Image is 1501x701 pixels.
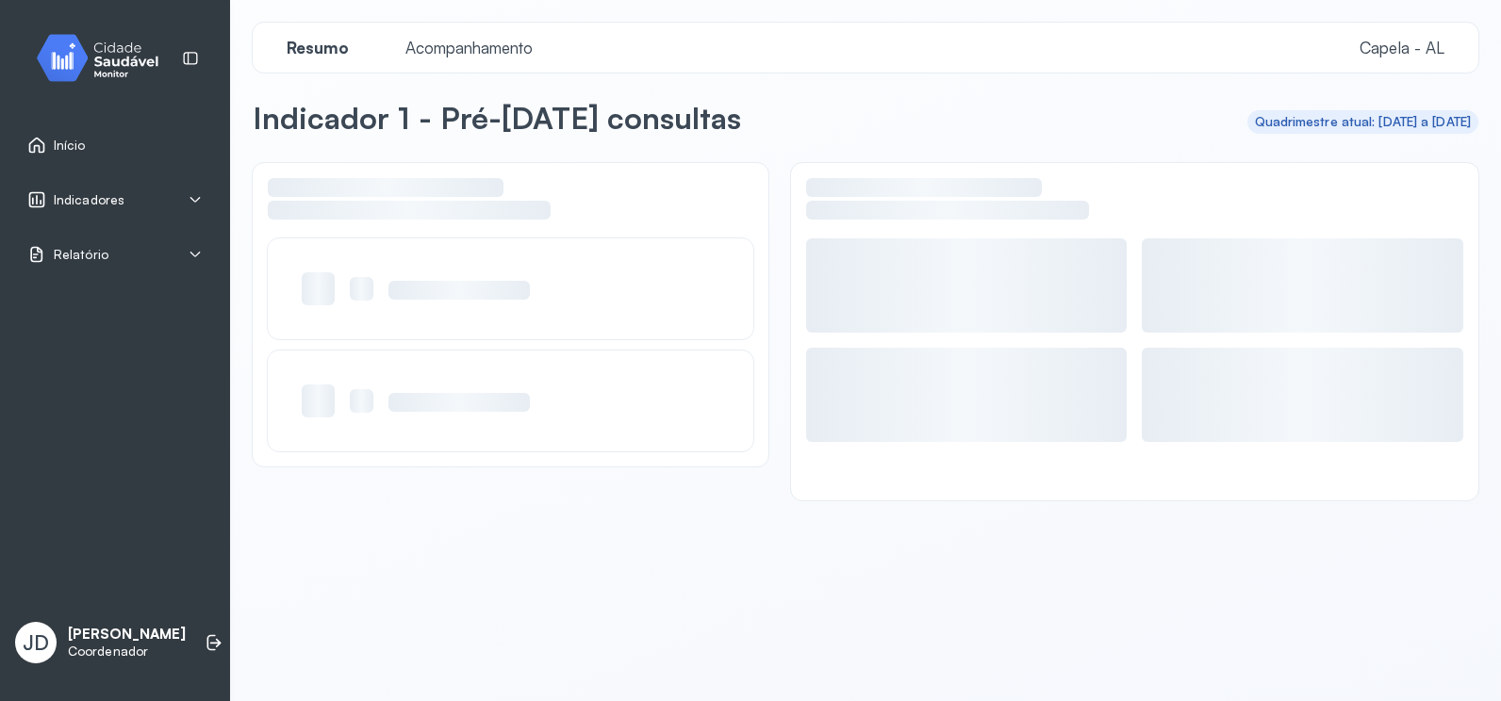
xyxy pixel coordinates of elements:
[387,39,552,57] a: Acompanhamento
[54,192,124,208] span: Indicadores
[1360,38,1444,57] span: Capela - AL
[268,39,368,57] a: Resumo
[54,138,86,154] span: Início
[54,247,108,263] span: Relatório
[20,30,190,86] img: monitor.svg
[275,38,360,57] span: Resumo
[68,644,186,660] p: Coordenador
[27,136,203,155] a: Início
[806,178,1463,238] div: Resumo dos indivíduos
[1255,114,1472,130] div: Quadrimestre atual: [DATE] a [DATE]
[253,99,741,137] p: Indicador 1 - Pré-[DATE] consultas
[68,626,186,644] p: [PERSON_NAME]
[394,38,544,57] span: Acompanhamento
[23,630,49,655] span: JD
[268,178,753,238] div: Pontos de atenção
